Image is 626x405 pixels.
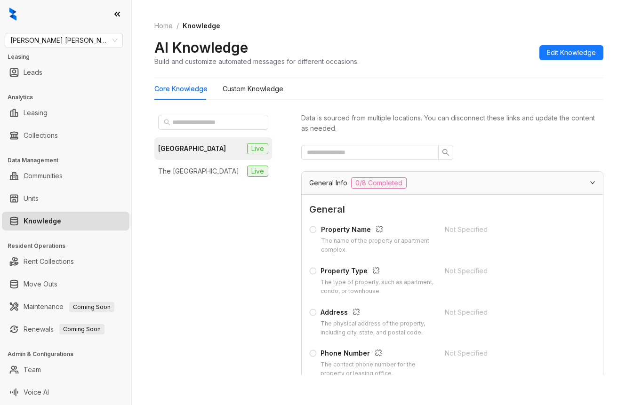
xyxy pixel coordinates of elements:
li: / [177,21,179,31]
div: Not Specified [445,266,569,276]
span: search [164,119,170,126]
li: Rent Collections [2,252,129,271]
div: Not Specified [445,307,569,318]
a: Units [24,189,39,208]
div: The type of property, such as apartment, condo, or townhouse. [321,278,433,296]
li: Leads [2,63,129,82]
li: Collections [2,126,129,145]
a: Team [24,360,41,379]
div: The [GEOGRAPHIC_DATA] [158,166,239,176]
span: Live [247,166,268,177]
div: The name of the property or apartment complex. [321,237,434,254]
a: Rent Collections [24,252,74,271]
div: Property Type [321,266,433,278]
li: Team [2,360,129,379]
div: General Info0/8 Completed [302,172,603,194]
div: Custom Knowledge [223,84,283,94]
h3: Analytics [8,93,131,102]
span: 0/8 Completed [351,177,407,189]
a: Collections [24,126,58,145]
span: Knowledge [183,22,220,30]
h2: AI Knowledge [154,39,248,56]
span: search [442,149,449,156]
a: Communities [24,167,63,185]
span: General [309,202,595,217]
h3: Admin & Configurations [8,350,131,358]
div: The physical address of the property, including city, state, and postal code. [321,319,433,337]
span: Gates Hudson [10,33,117,48]
li: Knowledge [2,212,129,230]
a: Move Outs [24,275,57,294]
div: Core Knowledge [154,84,208,94]
div: The contact phone number for the property or leasing office. [321,360,433,378]
h3: Leasing [8,53,131,61]
div: Build and customize automated messages for different occasions. [154,56,359,66]
li: Units [2,189,129,208]
li: Leasing [2,103,129,122]
li: Communities [2,167,129,185]
li: Move Outs [2,275,129,294]
span: General Info [309,178,347,188]
a: Leads [24,63,42,82]
a: Knowledge [24,212,61,230]
span: Coming Soon [59,324,104,334]
h3: Resident Operations [8,242,131,250]
a: Leasing [24,103,48,122]
a: Home [152,21,175,31]
img: logo [9,8,16,21]
div: Property Name [321,224,434,237]
a: RenewalsComing Soon [24,320,104,339]
span: Live [247,143,268,154]
li: Voice AI [2,383,129,402]
div: Not Specified [445,348,569,358]
div: Address [321,307,433,319]
button: Edit Knowledge [539,45,603,60]
div: Data is sourced from multiple locations. You can disconnect these links and update the content as... [301,113,603,134]
div: Not Specified [445,224,569,235]
span: Edit Knowledge [547,48,596,58]
a: Voice AI [24,383,49,402]
span: Coming Soon [69,302,114,312]
span: expanded [590,180,595,185]
div: Phone Number [321,348,433,360]
h3: Data Management [8,156,131,165]
li: Maintenance [2,297,129,316]
div: [GEOGRAPHIC_DATA] [158,143,226,154]
li: Renewals [2,320,129,339]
